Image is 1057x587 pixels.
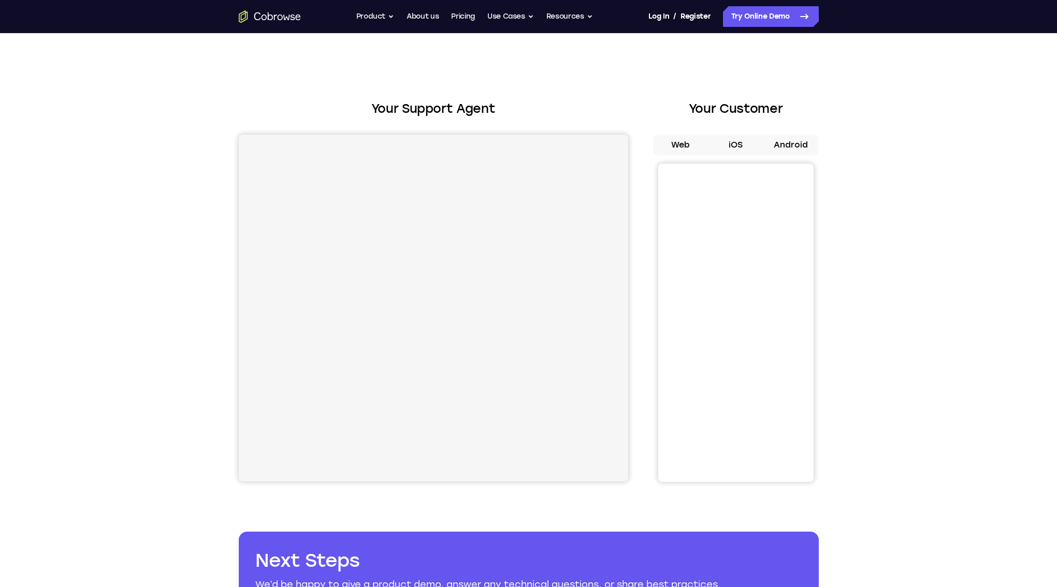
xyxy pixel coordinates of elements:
h2: Your Customer [653,99,819,118]
button: Web [653,135,708,155]
button: Product [356,6,395,27]
a: Go to the home page [239,10,301,23]
a: Register [680,6,711,27]
h2: Your Support Agent [239,99,628,118]
button: Resources [546,6,593,27]
a: Pricing [451,6,475,27]
a: About us [407,6,439,27]
span: / [673,10,676,23]
button: Android [763,135,819,155]
a: Log In [648,6,669,27]
a: Try Online Demo [723,6,819,27]
h2: Next Steps [255,548,802,573]
button: iOS [708,135,763,155]
iframe: Agent [239,135,628,481]
button: Use Cases [487,6,534,27]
